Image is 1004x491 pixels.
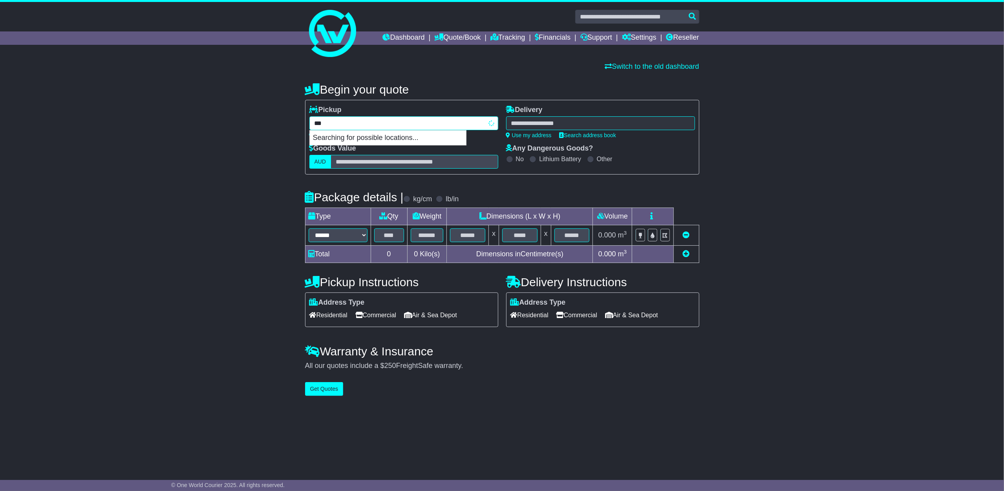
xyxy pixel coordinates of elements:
td: Total [305,246,371,263]
sup: 3 [624,230,627,236]
td: Weight [407,208,447,225]
label: AUD [309,155,331,169]
h4: Pickup Instructions [305,276,498,289]
h4: Warranty & Insurance [305,345,699,358]
td: Kilo(s) [407,246,447,263]
sup: 3 [624,249,627,255]
span: Commercial [355,309,396,321]
p: Searching for possible locations... [310,131,466,145]
a: Switch to the old dashboard [605,63,699,70]
label: Address Type [510,298,566,307]
a: Use my address [506,132,552,138]
td: Qty [371,208,407,225]
h4: Package details | [305,191,404,204]
label: Address Type [309,298,365,307]
a: Settings [622,31,657,45]
h4: Delivery Instructions [506,276,699,289]
a: Search address book [560,132,616,138]
a: Financials [535,31,571,45]
label: lb/in [446,195,459,204]
div: All our quotes include a $ FreightSafe warranty. [305,362,699,370]
td: 0 [371,246,407,263]
span: Residential [309,309,347,321]
a: Support [580,31,612,45]
label: Goods Value [309,144,356,153]
td: Volume [593,208,632,225]
span: m [618,231,627,239]
label: kg/cm [413,195,432,204]
span: m [618,250,627,258]
span: © One World Courier 2025. All rights reserved. [171,482,285,488]
button: Get Quotes [305,382,344,396]
span: Residential [510,309,549,321]
span: 0.000 [598,250,616,258]
a: Reseller [666,31,699,45]
typeahead: Please provide city [309,116,498,130]
span: Commercial [556,309,597,321]
span: 250 [384,362,396,370]
a: Tracking [490,31,525,45]
span: Air & Sea Depot [404,309,457,321]
a: Remove this item [683,231,690,239]
label: Lithium Battery [539,155,581,163]
label: Delivery [506,106,543,114]
span: 0 [414,250,418,258]
label: Any Dangerous Goods? [506,144,593,153]
label: Pickup [309,106,342,114]
td: Dimensions (L x W x H) [447,208,593,225]
td: x [541,225,551,246]
td: x [489,225,499,246]
span: 0.000 [598,231,616,239]
a: Quote/Book [434,31,481,45]
span: Air & Sea Depot [605,309,658,321]
a: Add new item [683,250,690,258]
label: Other [597,155,613,163]
label: No [516,155,524,163]
h4: Begin your quote [305,83,699,96]
td: Dimensions in Centimetre(s) [447,246,593,263]
a: Dashboard [383,31,425,45]
td: Type [305,208,371,225]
